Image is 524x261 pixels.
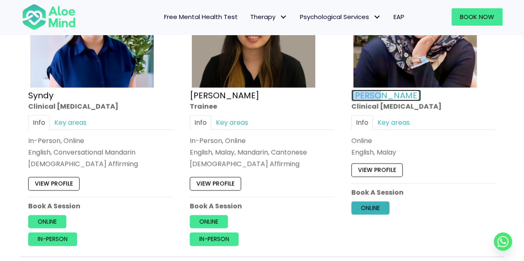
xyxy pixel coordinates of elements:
[351,201,389,215] a: Online
[351,102,496,111] div: Clinical [MEDICAL_DATA]
[351,136,496,146] div: Online
[87,8,411,26] nav: Menu
[351,164,403,177] a: View profile
[190,201,335,211] p: Book A Session
[164,12,238,21] span: Free Mental Health Test
[28,136,173,146] div: In-Person, Online
[190,115,211,130] a: Info
[28,177,80,191] a: View profile
[373,115,414,130] a: Key areas
[28,102,173,111] div: Clinical [MEDICAL_DATA]
[371,11,383,23] span: Psychological Services: submenu
[28,90,53,101] a: Syndy
[28,233,77,246] a: In-person
[190,177,241,191] a: View profile
[394,12,404,21] span: EAP
[294,8,387,26] a: Psychological ServicesPsychological Services: submenu
[211,115,253,130] a: Key areas
[460,12,494,21] span: Book Now
[28,148,173,157] p: English, Conversational Mandarin
[351,148,496,157] p: English, Malay
[351,188,496,197] p: Book A Session
[190,90,259,101] a: [PERSON_NAME]
[250,12,287,21] span: Therapy
[190,148,335,157] p: English, Malay, Mandarin, Cantonese
[244,8,294,26] a: TherapyTherapy: submenu
[190,160,335,169] div: [DEMOGRAPHIC_DATA] Affirming
[158,8,244,26] a: Free Mental Health Test
[50,115,91,130] a: Key areas
[28,115,50,130] a: Info
[28,160,173,169] div: [DEMOGRAPHIC_DATA] Affirming
[190,136,335,146] div: In-Person, Online
[351,115,373,130] a: Info
[387,8,411,26] a: EAP
[190,233,239,246] a: In-person
[351,90,421,101] a: [PERSON_NAME]
[300,12,381,21] span: Psychological Services
[278,11,290,23] span: Therapy: submenu
[28,201,173,211] p: Book A Session
[190,215,228,228] a: Online
[22,3,76,31] img: Aloe mind Logo
[452,8,502,26] a: Book Now
[190,102,335,111] div: Trainee
[28,215,66,228] a: Online
[494,232,512,251] a: Whatsapp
